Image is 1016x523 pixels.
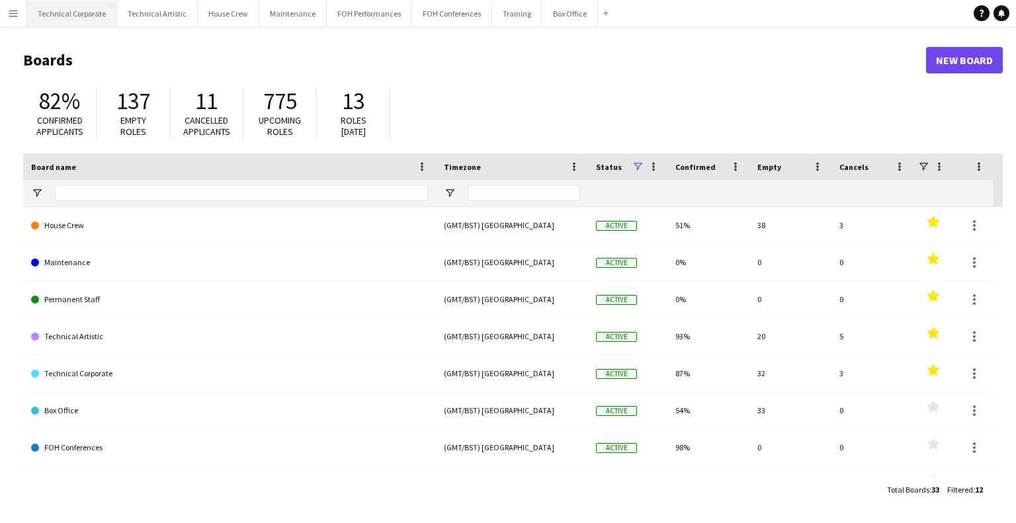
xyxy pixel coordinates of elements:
[596,221,637,231] span: Active
[436,244,588,280] div: (GMT/BST) [GEOGRAPHIC_DATA]
[468,185,580,201] input: Timezone Filter Input
[31,318,428,355] a: Technical Artistic
[259,1,327,26] button: Maintenance
[31,281,428,318] a: Permanent Staff
[749,392,831,428] div: 33
[259,114,301,138] span: Upcoming roles
[436,466,588,503] div: (GMT/BST) [GEOGRAPHIC_DATA]
[596,369,637,379] span: Active
[342,87,364,116] span: 13
[749,244,831,280] div: 0
[667,355,749,391] div: 87%
[667,392,749,428] div: 54%
[436,355,588,391] div: (GMT/BST) [GEOGRAPHIC_DATA]
[596,295,637,305] span: Active
[831,466,913,503] div: 0
[749,429,831,465] div: 0
[931,485,939,495] span: 33
[749,355,831,391] div: 32
[436,429,588,465] div: (GMT/BST) [GEOGRAPHIC_DATA]
[198,1,259,26] button: House Crew
[667,207,749,243] div: 51%
[831,318,913,354] div: 5
[831,207,913,243] div: 3
[667,429,749,465] div: 98%
[436,318,588,354] div: (GMT/BST) [GEOGRAPHIC_DATA]
[31,244,428,281] a: Maintenance
[31,187,43,199] button: Open Filter Menu
[926,47,1003,73] a: New Board
[947,485,973,495] span: Filtered
[436,207,588,243] div: (GMT/BST) [GEOGRAPHIC_DATA]
[947,477,983,503] div: :
[120,114,146,138] span: Empty roles
[667,281,749,317] div: 0%
[31,355,428,392] a: Technical Corporate
[749,207,831,243] div: 38
[27,1,117,26] button: Technical Corporate
[831,392,913,428] div: 0
[757,162,781,172] span: Empty
[667,466,749,503] div: 90%
[596,162,622,172] span: Status
[436,281,588,317] div: (GMT/BST) [GEOGRAPHIC_DATA]
[327,1,412,26] button: FOH Performances
[117,1,198,26] button: Technical Artistic
[596,443,637,453] span: Active
[667,244,749,280] div: 0%
[116,87,150,116] span: 137
[36,114,83,138] span: Confirmed applicants
[31,207,428,244] a: House Crew
[749,281,831,317] div: 0
[675,162,716,172] span: Confirmed
[492,1,542,26] button: Training
[887,485,929,495] span: Total Boards
[831,429,913,465] div: 0
[31,392,428,429] a: Box Office
[31,466,428,503] a: FOH Performances
[596,406,637,416] span: Active
[667,318,749,354] div: 93%
[831,244,913,280] div: 0
[444,162,481,172] span: Timezone
[444,187,456,199] button: Open Filter Menu
[887,477,939,503] div: :
[596,258,637,268] span: Active
[436,392,588,428] div: (GMT/BST) [GEOGRAPHIC_DATA]
[183,114,230,138] span: Cancelled applicants
[39,87,80,116] span: 82%
[975,485,983,495] span: 12
[263,87,297,116] span: 775
[831,281,913,317] div: 0
[31,429,428,466] a: FOH Conferences
[749,318,831,354] div: 20
[749,466,831,503] div: 14
[831,355,913,391] div: 3
[341,114,366,138] span: Roles [DATE]
[23,50,926,70] h1: Boards
[596,332,637,342] span: Active
[412,1,492,26] button: FOH Conferences
[839,162,868,172] span: Cancels
[542,1,598,26] button: Box Office
[195,87,218,116] span: 11
[31,162,76,172] span: Board name
[55,185,428,201] input: Board name Filter Input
